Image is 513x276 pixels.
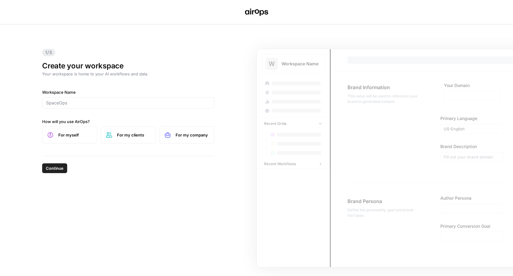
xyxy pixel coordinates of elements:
[46,100,210,106] input: SpaceOps
[42,89,214,95] label: Workspace Name
[42,49,55,56] span: 1/5
[46,165,64,171] span: Continue
[42,163,67,173] button: Continue
[58,132,92,138] span: For myself
[269,60,275,68] span: W
[42,118,214,125] label: How will you use AirOps?
[117,132,151,138] span: For my clients
[42,61,214,71] h1: Create your workspace
[176,132,209,138] span: For my company
[42,71,214,77] p: Your workspace is home to your AI workflows and data.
